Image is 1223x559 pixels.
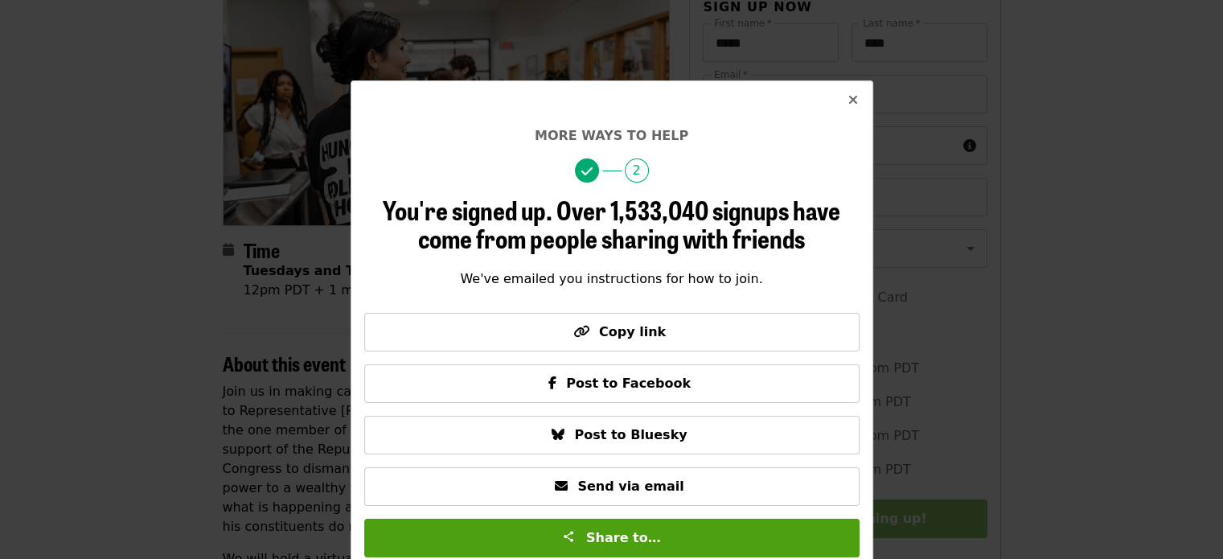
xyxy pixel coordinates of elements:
span: Copy link [599,324,666,339]
i: link icon [573,324,589,339]
span: We've emailed you instructions for how to join. [460,271,762,286]
button: Post to Bluesky [364,416,860,454]
span: You're signed up. [383,191,552,228]
i: check icon [581,164,593,179]
span: 2 [625,158,649,183]
span: Send via email [577,479,683,494]
button: Send via email [364,467,860,506]
span: Post to Bluesky [574,427,687,442]
span: Over 1,533,040 signups have come from people sharing with friends [418,191,840,257]
button: Post to Facebook [364,364,860,403]
button: Copy link [364,313,860,351]
i: bluesky icon [552,427,564,442]
img: Share [562,530,575,543]
i: times icon [848,92,858,108]
i: facebook-f icon [548,376,556,391]
span: Share to… [586,530,661,545]
button: Share to… [364,519,860,557]
i: envelope icon [555,479,568,494]
button: Close [834,81,872,120]
span: More ways to help [535,128,688,143]
span: Post to Facebook [566,376,691,391]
